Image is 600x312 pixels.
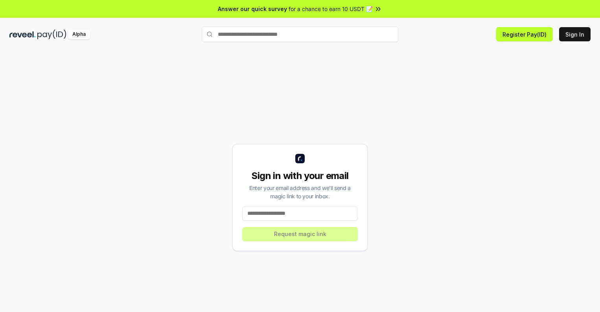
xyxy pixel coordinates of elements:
span: Answer our quick survey [218,5,287,13]
div: Sign in with your email [242,170,358,182]
button: Register Pay(ID) [496,27,553,41]
img: logo_small [295,154,305,163]
img: reveel_dark [9,30,36,39]
div: Enter your email address and we’ll send a magic link to your inbox. [242,184,358,200]
span: for a chance to earn 10 USDT 📝 [289,5,373,13]
img: pay_id [37,30,66,39]
button: Sign In [559,27,591,41]
div: Alpha [68,30,90,39]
